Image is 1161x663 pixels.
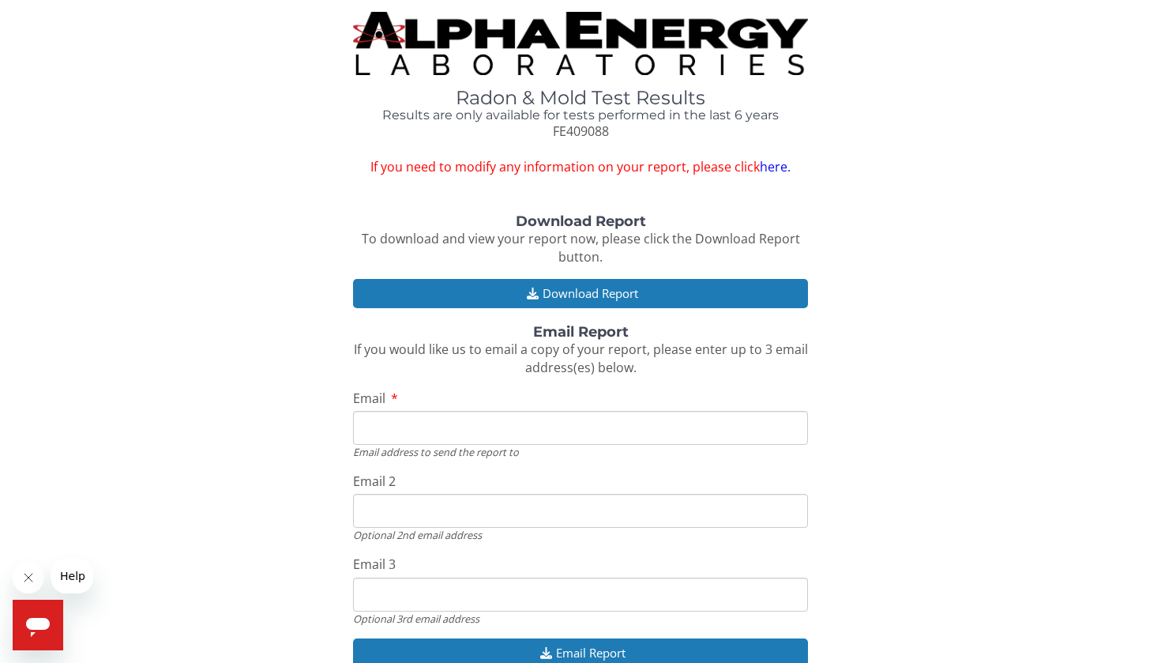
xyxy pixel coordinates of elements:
span: Email 3 [353,556,396,573]
span: If you need to modify any information on your report, please click [353,158,808,176]
div: Optional 3rd email address [353,612,808,626]
img: TightCrop.jpg [353,12,808,75]
strong: Download Report [516,213,646,230]
div: Email address to send the report to [353,445,808,459]
span: Email 2 [353,473,396,490]
iframe: Close message [13,562,44,593]
h4: Results are only available for tests performed in the last 6 years [353,108,808,122]
iframe: Button to launch messaging window [13,600,63,650]
button: Download Report [353,279,808,308]
span: To download and view your report now, please click the Download Report button. [362,230,800,266]
h1: Radon & Mold Test Results [353,88,808,108]
iframe: Message from company [51,559,93,593]
div: Optional 2nd email address [353,528,808,542]
strong: Email Report [533,323,629,341]
span: If you would like us to email a copy of your report, please enter up to 3 email address(es) below. [354,341,808,376]
a: here. [760,158,791,175]
span: FE409088 [553,122,609,140]
span: Email [353,390,385,407]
